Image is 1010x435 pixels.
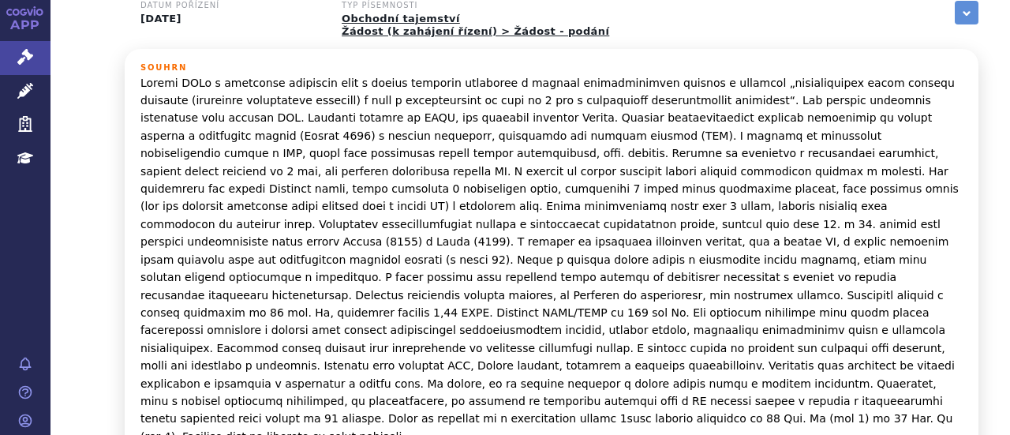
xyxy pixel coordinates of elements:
[140,13,322,25] p: [DATE]
[342,1,609,10] h3: Typ písemnosti
[140,63,963,73] h3: Souhrn
[140,1,322,10] h3: Datum pořízení
[342,13,460,24] a: Obchodní tajemství
[955,1,978,24] a: zobrazit vše
[342,25,609,37] a: Žádost (k zahájení řízení) > Žádost - podání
